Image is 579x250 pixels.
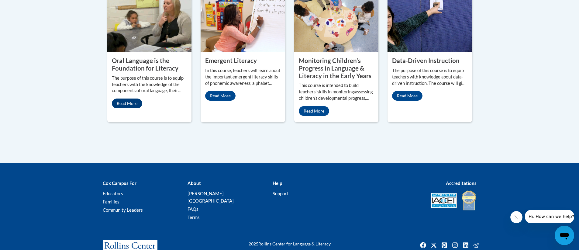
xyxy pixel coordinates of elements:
a: Educators [103,191,123,196]
b: Accreditations [446,180,477,186]
img: Accredited IACET® Provider [431,193,457,208]
img: Facebook icon [418,240,428,250]
a: Facebook Group [471,240,481,250]
p: The purpose of this course is to equip teachers with knowledge about data-driven instruction. The... [392,68,467,87]
a: Community Leaders [103,207,143,213]
property: Oral Language is the Foundation for Literacy [112,57,178,72]
property: Emergent Literacy [205,57,257,64]
a: Families [103,199,119,204]
img: Facebook group icon [471,240,481,250]
img: Instagram icon [450,240,460,250]
span: 2025 [249,241,258,246]
a: Read More [299,106,329,116]
a: [PERSON_NAME][GEOGRAPHIC_DATA] [188,191,234,203]
iframe: Message from company [525,210,574,223]
p: In this course, teachers will learn about the important emergent literacy skills of phonemic awar... [205,68,281,87]
img: IDA® Accredited [461,190,477,211]
property: Data-Driven Instruction [392,57,460,64]
img: Twitter icon [429,240,439,250]
img: Pinterest icon [439,240,449,250]
a: Read More [112,99,142,108]
b: Help [273,180,282,186]
a: Instagram [450,240,460,250]
a: Read More [205,91,236,101]
property: Monitoring Children’s Progress in Language & Literacy in the Early Years [299,57,371,79]
a: Linkedin [461,240,470,250]
a: Terms [188,214,200,220]
a: Read More [392,91,422,101]
a: Twitter [429,240,439,250]
a: Support [273,191,288,196]
b: About [188,180,201,186]
iframe: Button to launch messaging window [555,226,574,245]
a: FAQs [188,206,198,212]
p: This course is intended to build teachers’ skills in monitoring/assessing children’s developmenta... [299,82,374,102]
p: The purpose of this course is to equip teachers with the knowledge of the components of oral lang... [112,75,187,94]
a: Pinterest [439,240,449,250]
img: LinkedIn icon [461,240,470,250]
iframe: Close message [510,211,522,223]
b: Cox Campus For [103,180,136,186]
a: Facebook [418,240,428,250]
